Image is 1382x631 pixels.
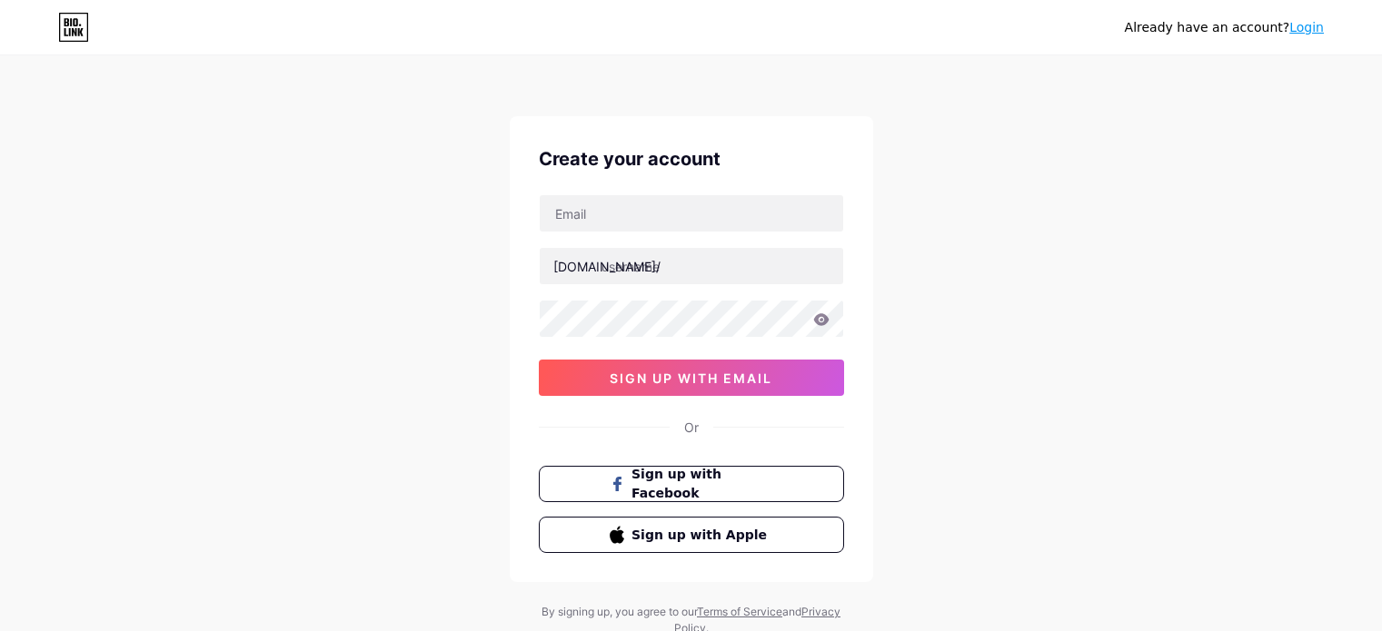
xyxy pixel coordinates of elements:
span: sign up with email [610,370,772,386]
button: Sign up with Apple [539,517,844,553]
div: Or [684,418,699,437]
a: Terms of Service [697,605,782,618]
input: Email [540,195,843,232]
a: Login [1289,20,1324,35]
button: sign up with email [539,360,844,396]
input: username [540,248,843,284]
div: [DOMAIN_NAME]/ [553,257,661,276]
span: Sign up with Facebook [631,465,772,503]
span: Sign up with Apple [631,526,772,545]
button: Sign up with Facebook [539,466,844,502]
div: Already have an account? [1125,18,1324,37]
div: Create your account [539,145,844,173]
